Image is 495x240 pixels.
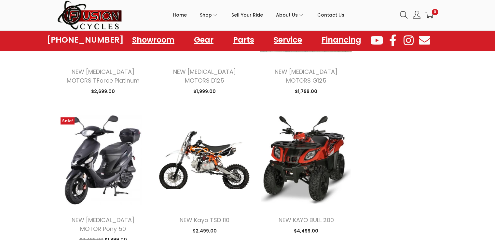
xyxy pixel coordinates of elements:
a: NEW [MEDICAL_DATA] MOTORS TForce Platinum [66,68,139,85]
a: NEW [MEDICAL_DATA] MOTOR Pony 50 [72,216,134,233]
span: 2,499.00 [192,228,216,234]
a: Showroom [126,33,181,47]
a: 0 [425,11,433,19]
a: Shop [200,0,218,30]
a: Contact Us [317,0,344,30]
a: Gear [187,33,220,47]
span: $ [295,88,298,95]
span: Sell Your Ride [231,7,263,23]
span: Home [173,7,187,23]
a: Financing [315,33,368,47]
span: $ [193,88,196,95]
nav: Primary navigation [122,0,395,30]
span: $ [294,228,297,234]
a: Home [173,0,187,30]
span: Contact Us [317,7,344,23]
span: $ [192,228,195,234]
a: NEW [MEDICAL_DATA] MOTORS G125 [275,68,337,85]
a: Sell Your Ride [231,0,263,30]
nav: Menu [126,33,368,47]
span: 4,499.00 [294,228,318,234]
span: 2,699.00 [91,88,115,95]
span: 1,799.00 [295,88,317,95]
a: Service [267,33,309,47]
span: 1,999.00 [193,88,216,95]
a: NEW Kayo TSD 110 [180,216,229,224]
a: NEW [MEDICAL_DATA] MOTORS D125 [173,68,236,85]
span: About Us [276,7,298,23]
a: [PHONE_NUMBER] [47,35,124,45]
a: NEW KAYO BULL 200 [278,216,334,224]
a: Parts [227,33,261,47]
span: Shop [200,7,212,23]
img: Product image [158,114,250,206]
span: $ [91,88,94,95]
a: About Us [276,0,304,30]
